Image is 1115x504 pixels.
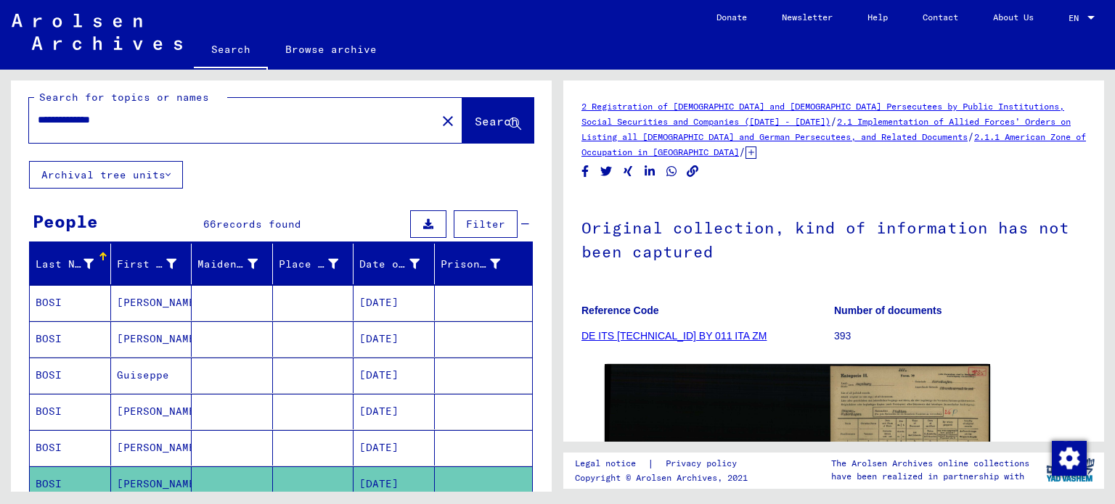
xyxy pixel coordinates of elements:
mat-cell: BOSI [30,394,111,429]
mat-cell: [DATE] [354,285,435,321]
div: Date of Birth [359,252,438,276]
button: Share on Twitter [599,162,614,181]
span: Search [475,114,518,128]
b: Number of documents [834,305,942,316]
div: Place of Birth [279,252,357,276]
div: Prisoner # [441,257,501,272]
mat-cell: BOSI [30,285,111,321]
span: / [830,115,837,128]
span: 66 [203,218,216,231]
span: / [739,145,746,158]
button: Archival tree units [29,161,183,189]
mat-cell: [DATE] [354,466,435,502]
div: | [575,456,754,471]
mat-icon: close [439,112,457,130]
mat-cell: BOSI [30,321,111,357]
div: Maiden Name [197,252,276,276]
p: The Arolsen Archives online collections [831,457,1029,470]
div: Prisoner # [441,252,519,276]
button: Filter [454,210,518,238]
span: / [968,130,974,143]
button: Share on Xing [621,162,636,181]
button: Share on WhatsApp [664,162,679,181]
div: Last Name [36,257,94,272]
a: Privacy policy [654,456,754,471]
div: Maiden Name [197,257,258,272]
div: Change consent [1051,440,1086,475]
mat-header-cell: Date of Birth [354,244,435,284]
img: yv_logo.png [1043,452,1098,488]
mat-cell: [DATE] [354,430,435,466]
button: Copy link [685,162,701,181]
p: 393 [834,329,1086,344]
mat-cell: BOSI [30,466,111,502]
mat-cell: BOSI [30,430,111,466]
button: Clear [433,106,462,135]
mat-cell: [DATE] [354,358,435,393]
mat-label: Search for topics or names [39,91,209,104]
span: records found [216,218,301,231]
mat-header-cell: Last Name [30,244,111,284]
mat-cell: [PERSON_NAME] [111,466,192,502]
div: Date of Birth [359,257,420,272]
a: Search [194,32,268,70]
button: Share on LinkedIn [642,162,658,181]
mat-header-cell: Maiden Name [192,244,273,284]
a: 2 Registration of [DEMOGRAPHIC_DATA] and [DEMOGRAPHIC_DATA] Persecutees by Public Institutions, S... [581,101,1064,127]
h1: Original collection, kind of information has not been captured [581,194,1086,282]
mat-cell: [DATE] [354,321,435,357]
mat-header-cell: Prisoner # [435,244,533,284]
div: First Name [117,252,195,276]
a: Legal notice [575,456,648,471]
a: Browse archive [268,32,394,67]
span: EN [1069,13,1085,23]
button: Share on Facebook [578,162,593,181]
mat-cell: [PERSON_NAME] [111,321,192,357]
a: DE ITS [TECHNICAL_ID] BY 011 ITA ZM [581,330,767,342]
div: First Name [117,257,177,272]
mat-cell: [PERSON_NAME] [111,430,192,466]
div: Place of Birth [279,257,339,272]
img: Arolsen_neg.svg [12,14,182,50]
div: People [33,208,98,234]
mat-header-cell: Place of Birth [273,244,354,284]
mat-cell: [PERSON_NAME] [111,394,192,429]
mat-cell: Guiseppe [111,358,192,393]
p: have been realized in partnership with [831,470,1029,483]
p: Copyright © Arolsen Archives, 2021 [575,471,754,484]
button: Search [462,98,534,143]
b: Reference Code [581,305,659,316]
span: Filter [466,218,505,231]
mat-cell: BOSI [30,358,111,393]
mat-cell: [DATE] [354,394,435,429]
mat-header-cell: First Name [111,244,192,284]
div: Last Name [36,252,112,276]
mat-cell: [PERSON_NAME] [111,285,192,321]
img: Change consent [1052,441,1087,476]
